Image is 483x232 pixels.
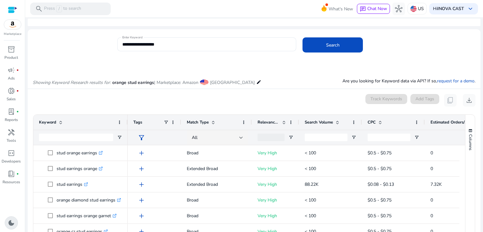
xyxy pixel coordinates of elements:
p: Developers [2,158,21,164]
a: request for a demo [437,78,475,84]
input: CPC Filter Input [368,134,410,141]
span: $0.5 - $0.75 [368,213,391,219]
span: add [138,196,145,204]
span: filter_alt [138,134,145,141]
span: [GEOGRAPHIC_DATA] [210,80,255,86]
button: Open Filter Menu [288,135,293,140]
p: Very High [258,194,293,207]
span: lab_profile [8,108,15,115]
span: / [56,5,62,12]
p: Broad [187,146,246,159]
p: Marketplace [4,32,21,36]
span: < 100 [305,197,316,203]
span: 88.22K [305,181,319,187]
button: chatChat Now [357,4,390,14]
p: Broad [187,209,246,222]
span: book_4 [8,170,15,178]
p: Very High [258,162,293,175]
p: Hi [433,7,464,11]
p: US [418,3,424,14]
span: add [138,149,145,157]
span: Search Volume [305,119,333,125]
b: INOVA CAST [437,6,464,12]
button: Open Filter Menu [117,135,122,140]
span: chat [360,6,366,12]
span: 0 [430,150,433,156]
span: Match Type [187,119,209,125]
span: code_blocks [8,149,15,157]
p: Broad [187,194,246,207]
span: Relevance Score [258,119,280,125]
input: Search Volume Filter Input [305,134,347,141]
span: | Marketplace: Amazon [154,80,198,86]
mat-label: Enter Keyword [122,35,142,40]
button: Open Filter Menu [414,135,419,140]
span: $0.08 - $0.13 [368,181,394,187]
span: dark_mode [8,219,15,227]
span: All [192,135,197,141]
p: Extended Broad [187,178,246,191]
p: stud earrings orange garnet [57,209,117,222]
p: Very High [258,178,293,191]
p: orange diamond stud earrings [57,194,121,207]
mat-icon: edit [256,78,261,86]
p: Ads [8,75,15,81]
span: add [138,181,145,188]
p: Product [4,55,18,60]
span: Tags [133,119,142,125]
p: Extended Broad [187,162,246,175]
span: 0 [430,197,433,203]
p: Very High [258,209,293,222]
p: Are you looking for Keyword data via API? If so, . [342,78,475,84]
span: Estimated Orders/Month [430,119,468,125]
span: keyboard_arrow_down [467,5,474,13]
span: orange stud earrings [112,80,154,86]
button: Open Filter Menu [351,135,356,140]
p: stud earrings [57,178,88,191]
span: Keyword [39,119,56,125]
span: donut_small [8,87,15,95]
span: $0.5 - $0.75 [368,166,391,172]
span: < 100 [305,166,316,172]
span: inventory_2 [8,46,15,53]
span: add [138,165,145,173]
span: CPC [368,119,376,125]
span: fiber_manual_record [16,90,19,92]
span: campaign [8,66,15,74]
img: amazon.svg [4,20,21,29]
span: 0 [430,213,433,219]
button: Search [303,37,363,52]
p: stud earrings orange [57,162,103,175]
p: Very High [258,146,293,159]
button: hub [392,3,405,15]
span: Chat Now [367,6,387,12]
span: fiber_manual_record [16,110,19,113]
span: handyman [8,129,15,136]
p: stud orange earrings [57,146,103,159]
img: us.svg [410,6,417,12]
span: < 100 [305,213,316,219]
span: download [465,97,473,104]
button: download [463,94,475,107]
span: fiber_manual_record [16,69,19,71]
i: Showing Keyword Research results for: [33,80,111,86]
span: $0.5 - $0.75 [368,197,391,203]
input: Keyword Filter Input [39,134,113,141]
span: fiber_manual_record [16,173,19,175]
span: $0.5 - $0.75 [368,150,391,156]
span: Columns [468,134,473,150]
span: 0 [430,166,433,172]
span: 7.32K [430,181,442,187]
span: hub [395,5,402,13]
span: < 100 [305,150,316,156]
span: What's New [329,3,353,14]
span: add [138,212,145,220]
p: Resources [3,179,20,185]
span: Search [326,42,340,48]
p: Sales [7,96,16,102]
p: Reports [5,117,18,123]
span: search [35,5,43,13]
p: Press to search [44,5,81,12]
p: Tools [7,138,16,143]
